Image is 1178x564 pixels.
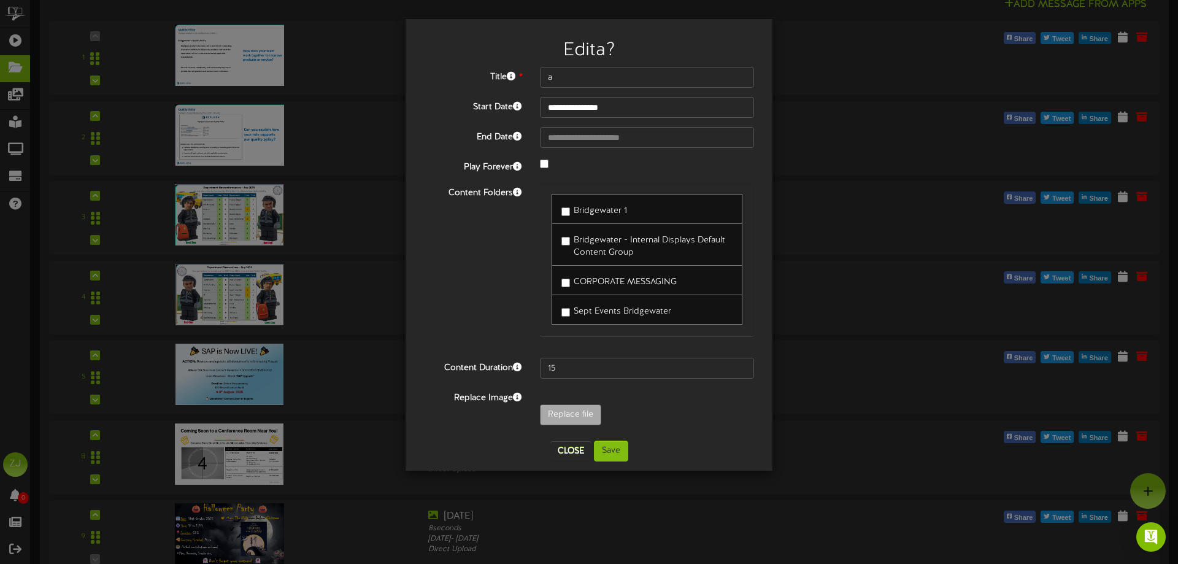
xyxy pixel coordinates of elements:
button: Close [550,441,591,461]
label: Start Date [415,97,531,114]
span: Bridgewater 1 [574,206,627,215]
span: Bridgewater - Internal Displays Default Content Group [574,236,725,257]
label: Title [415,67,531,83]
input: Sept Events Bridgewater [561,308,570,317]
span: Sept Events Bridgewater [574,307,671,316]
button: Save [594,441,628,462]
input: CORPORATE MESSAGING [561,279,570,287]
label: Content Duration [415,358,531,374]
label: Play Forever [415,157,531,174]
div: Open Intercom Messenger [1136,522,1166,552]
label: Content Folders [415,183,531,199]
label: End Date [415,127,531,144]
input: Title [540,67,754,88]
span: CORPORATE MESSAGING [574,277,677,287]
input: Bridgewater - Internal Displays Default Content Group [561,237,570,245]
input: Bridgewater 1 [561,207,570,216]
input: 15 [540,358,754,379]
label: Replace Image [415,388,531,404]
h2: Edit a ? [424,41,754,61]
